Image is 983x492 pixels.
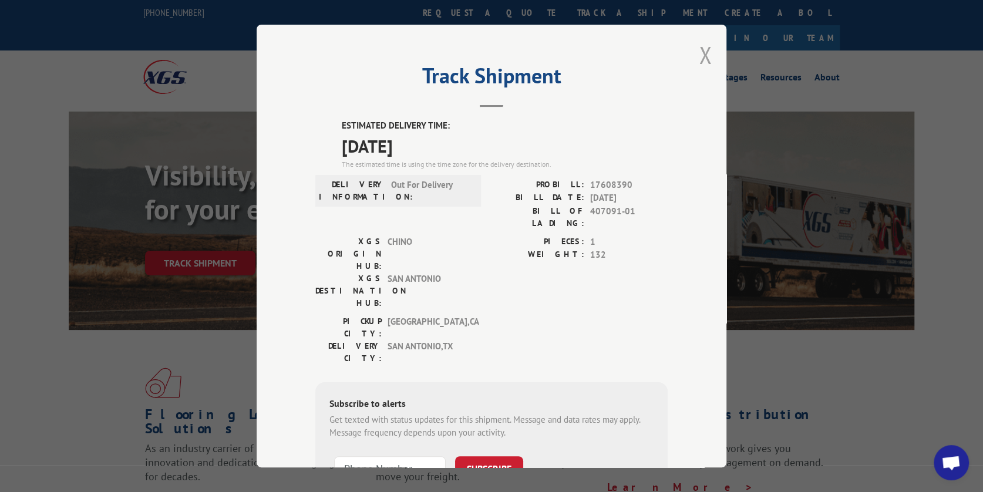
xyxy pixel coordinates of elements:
[315,235,382,272] label: XGS ORIGIN HUB:
[329,396,654,413] div: Subscribe to alerts
[388,315,467,339] span: [GEOGRAPHIC_DATA] , CA
[590,248,668,262] span: 132
[342,119,668,133] label: ESTIMATED DELIVERY TIME:
[319,178,385,203] label: DELIVERY INFORMATION:
[590,204,668,229] span: 407091-01
[699,39,712,70] button: Close modal
[590,178,668,191] span: 17608390
[342,132,668,159] span: [DATE]
[329,413,654,439] div: Get texted with status updates for this shipment. Message and data rates may apply. Message frequ...
[491,204,584,229] label: BILL OF LADING:
[388,272,467,309] span: SAN ANTONIO
[315,339,382,364] label: DELIVERY CITY:
[491,235,584,248] label: PIECES:
[388,339,467,364] span: SAN ANTONIO , TX
[491,191,584,205] label: BILL DATE:
[315,315,382,339] label: PICKUP CITY:
[334,456,446,480] input: Phone Number
[388,235,467,272] span: CHINO
[491,178,584,191] label: PROBILL:
[934,445,969,480] div: Open chat
[590,191,668,205] span: [DATE]
[315,68,668,90] h2: Track Shipment
[315,272,382,309] label: XGS DESTINATION HUB:
[590,235,668,248] span: 1
[455,456,523,480] button: SUBSCRIBE
[391,178,470,203] span: Out For Delivery
[491,248,584,262] label: WEIGHT:
[342,159,668,169] div: The estimated time is using the time zone for the delivery destination.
